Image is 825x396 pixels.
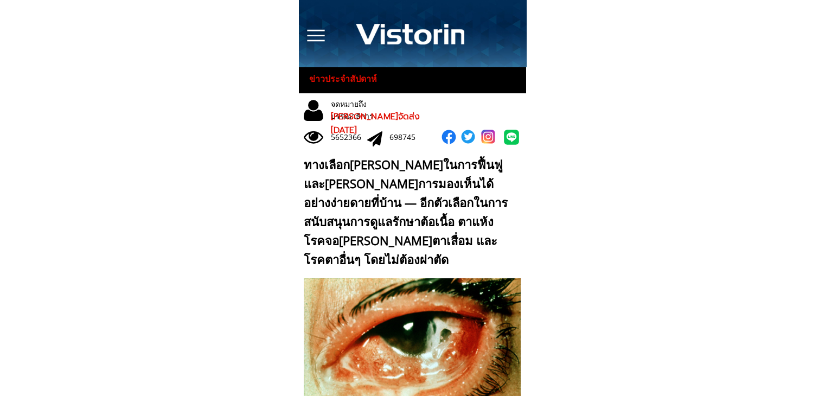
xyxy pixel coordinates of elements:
span: [PERSON_NAME]จัดส่ง [DATE] [331,110,420,137]
h3: ข่าวประจำสัปดาห์ [309,72,387,86]
div: จดหมายถึงบรรณาธิการ [331,98,409,123]
div: 5652366 [331,131,367,143]
div: 698745 [389,131,426,143]
div: ทางเลือก[PERSON_NAME]ในการฟื้นฟูและ[PERSON_NAME]การมองเห็นได้อย่างง่ายดายที่บ้าน — อีกตัวเลือกในก... [304,155,516,270]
